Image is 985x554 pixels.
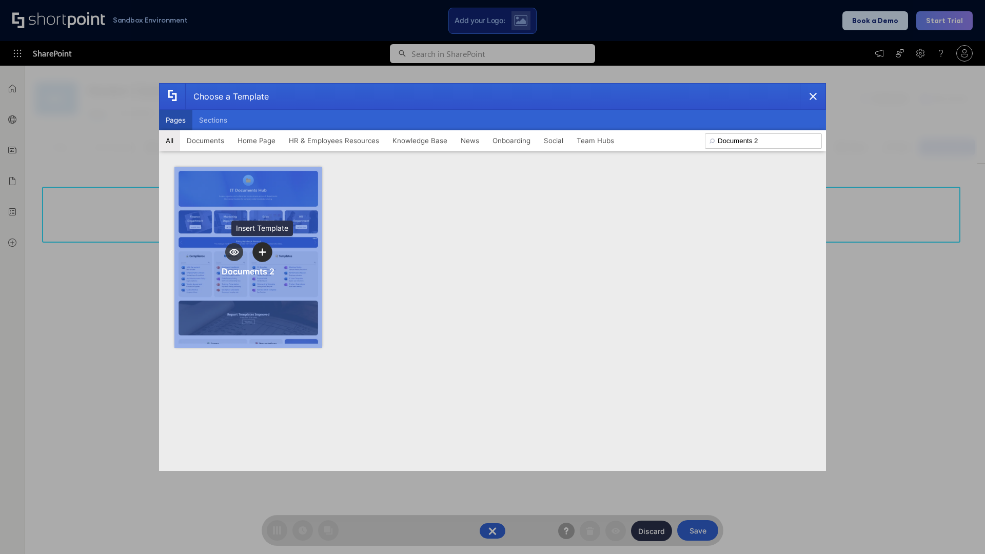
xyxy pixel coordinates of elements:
[185,84,269,109] div: Choose a Template
[934,505,985,554] iframe: Chat Widget
[231,130,282,151] button: Home Page
[192,110,234,130] button: Sections
[159,110,192,130] button: Pages
[180,130,231,151] button: Documents
[454,130,486,151] button: News
[386,130,454,151] button: Knowledge Base
[159,83,826,471] div: template selector
[222,266,274,276] div: Documents 2
[705,133,822,149] input: Search
[159,130,180,151] button: All
[282,130,386,151] button: HR & Employees Resources
[486,130,537,151] button: Onboarding
[570,130,621,151] button: Team Hubs
[537,130,570,151] button: Social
